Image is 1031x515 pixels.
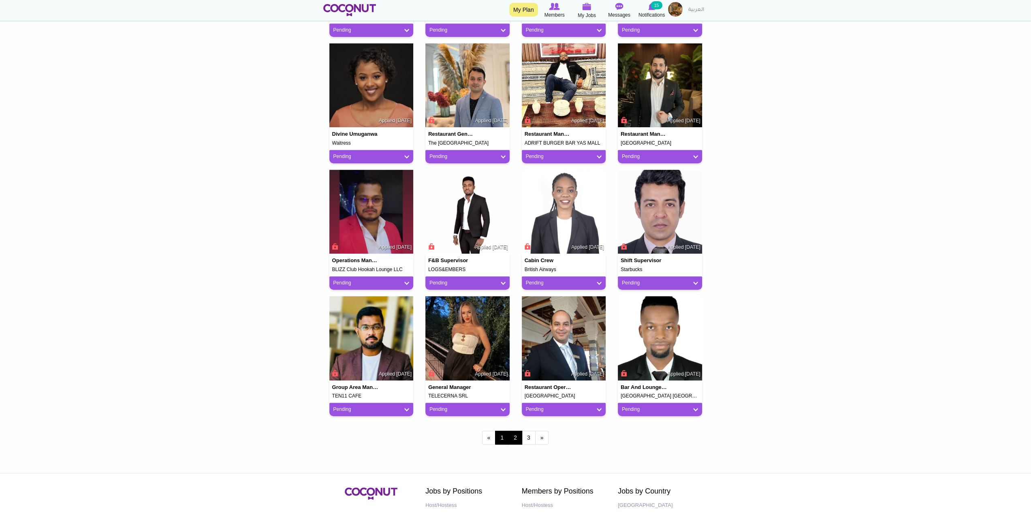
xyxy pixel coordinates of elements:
[332,131,379,137] h4: Divine Umuganwa
[333,153,410,160] a: Pending
[621,131,668,137] h4: Restaurant Manager
[425,500,510,511] a: Host/Hostess
[345,487,397,500] img: Coconut
[525,258,572,263] h4: Cabin Crew
[495,431,509,444] a: 1
[526,406,602,413] a: Pending
[651,1,662,9] small: 15
[331,369,338,377] span: Connect to Unlock the Profile
[428,131,475,137] h4: Restaurant General Manager
[526,280,602,286] a: Pending
[525,267,603,272] h5: British Airways
[427,116,434,124] span: Connect to Unlock the Profile
[525,385,572,390] h4: Restaurant operation manager
[549,3,559,10] img: Browse Members
[428,258,475,263] h4: F&B Supervisor
[526,153,602,160] a: Pending
[425,487,510,496] h2: Jobs by Positions
[622,27,698,34] a: Pending
[618,296,702,380] img: Jabulani Chasara's picture
[332,258,379,263] h4: Operations manager
[429,280,506,286] a: Pending
[323,4,376,16] img: Home
[621,393,699,399] h5: [GEOGRAPHIC_DATA] [GEOGRAPHIC_DATA]
[523,242,531,250] span: Connect to Unlock the Profile
[425,296,510,380] img: Paula Osan Sendroiu's picture
[522,170,606,254] img: Marion Otieno's picture
[544,11,564,19] span: Members
[329,296,414,380] img: mohammed zayan's picture
[618,170,702,254] img: Sabyasachi Roy's picture
[428,385,475,390] h4: General Manager
[332,267,411,272] h5: BLIZZ Club Hookah Lounge LLC
[621,385,668,390] h4: Bar and Lounge Manager
[622,406,698,413] a: Pending
[427,242,434,250] span: Connect to Unlock the Profile
[428,141,507,146] h5: The [GEOGRAPHIC_DATA]
[619,116,627,124] span: Connect to Unlock the Profile
[482,431,496,444] a: ‹ previous
[427,369,434,377] span: Connect to Unlock the Profile
[522,431,536,444] a: 3
[621,267,699,272] h5: Starbucks
[428,393,507,399] h5: TELECERNA SRL
[525,141,603,146] h5: ADRIFT BURGER BAR YAS MALL
[429,27,506,34] a: Pending
[329,43,414,128] img: Divine Umuganwa's picture
[523,116,531,124] span: Connect to Unlock the Profile
[429,153,506,160] a: Pending
[618,43,702,128] img: Ural Ekenel's picture
[522,296,606,380] img: Saleh Dokmak's picture
[429,406,506,413] a: Pending
[332,141,411,146] h5: Waitress
[525,131,572,137] h4: Restaurant Manager
[332,393,411,399] h5: TEN11 CAFE
[425,170,510,254] img: AJAO AKINDOYIN's picture
[428,267,507,272] h5: LOGS&EMBERS
[425,43,510,128] img: Anil Kumar's picture
[522,43,606,128] img: Bernard Chitsunge's picture
[619,369,627,377] span: Connect to Unlock the Profile
[571,2,603,19] a: My Jobs My Jobs
[332,385,379,390] h4: Group Area Manager
[535,431,549,444] a: next ›
[608,11,630,19] span: Messages
[578,11,596,19] span: My Jobs
[621,258,668,263] h4: Shift supervisor
[615,3,623,10] img: Messages
[508,431,522,444] span: 2
[333,280,410,286] a: Pending
[603,2,636,19] a: Messages Messages
[648,3,655,10] img: Notifications
[523,369,531,377] span: Connect to Unlock the Profile
[583,3,591,10] img: My Jobs
[684,2,708,18] a: العربية
[331,242,338,250] span: Connect to Unlock the Profile
[333,27,410,34] a: Pending
[618,487,702,496] h2: Jobs by Country
[525,393,603,399] h5: [GEOGRAPHIC_DATA]
[526,27,602,34] a: Pending
[618,500,702,511] a: [GEOGRAPHIC_DATA]
[333,406,410,413] a: Pending
[621,141,699,146] h5: [GEOGRAPHIC_DATA]
[509,3,538,17] a: My Plan
[638,11,665,19] span: Notifications
[329,170,414,254] img: Shan Ranasinghe's picture
[619,242,627,250] span: Connect to Unlock the Profile
[622,280,698,286] a: Pending
[522,500,606,511] a: Host/Hostess
[522,487,606,496] h2: Members by Positions
[538,2,571,19] a: Browse Members Members
[636,2,668,19] a: Notifications Notifications 15
[622,153,698,160] a: Pending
